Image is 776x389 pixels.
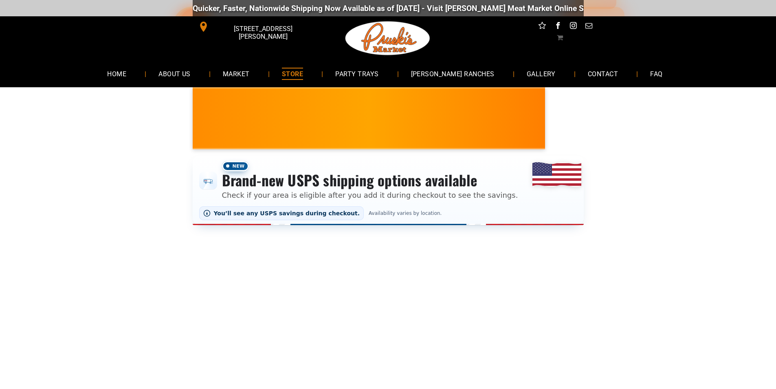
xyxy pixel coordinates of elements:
img: Pruski-s+Market+HQ+Logo2-1920w.png [344,16,432,60]
a: instagram [568,20,578,33]
a: PARTY TRAYS [323,63,391,84]
div: Shipping options announcement [193,156,584,225]
a: CONTACT [576,63,630,84]
a: ABOUT US [146,63,203,84]
a: GALLERY [514,63,568,84]
a: MARKET [211,63,262,84]
a: HOME [95,63,138,84]
a: STORE [270,63,315,84]
a: FAQ [638,63,675,84]
a: [PERSON_NAME] RANCHES [399,63,507,84]
a: [STREET_ADDRESS][PERSON_NAME] [193,20,317,33]
a: Social network [537,20,547,33]
a: email [583,20,594,33]
span: Availability varies by location. [367,210,443,216]
span: New [222,161,249,171]
h3: Brand-new USPS shipping options available [222,171,518,189]
p: Check if your area is eligible after you add it during checkout to see the savings. [222,190,518,201]
div: Quicker, Faster, Nationwide Shipping Now Available as of [DATE] - Visit [PERSON_NAME] Meat Market... [189,4,682,13]
span: [PERSON_NAME] MARKET [541,124,701,137]
span: You’ll see any USPS savings during checkout. [214,210,360,217]
span: [STREET_ADDRESS][PERSON_NAME] [210,21,315,44]
a: facebook [552,20,563,33]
